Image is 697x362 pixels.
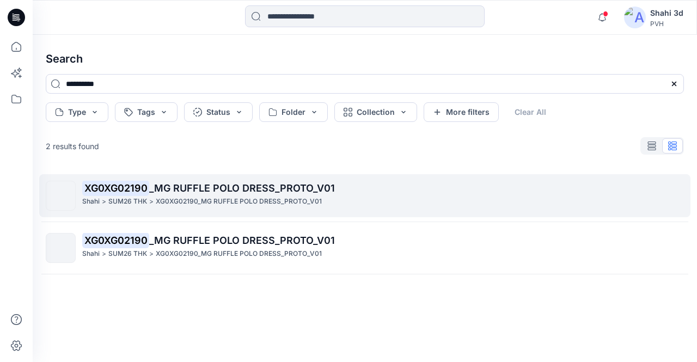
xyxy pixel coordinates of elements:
p: SUM26 THK [108,196,147,207]
div: Shahi 3d [650,7,683,20]
p: 2 results found [46,140,99,152]
span: _MG RUFFLE POLO DRESS_PROTO_V01 [149,235,335,246]
p: > [149,196,154,207]
img: avatar [624,7,646,28]
p: Shahi [82,196,100,207]
button: Collection [334,102,417,122]
p: > [149,248,154,260]
button: Folder [259,102,328,122]
div: PVH [650,20,683,28]
mark: XG0XG02190 [82,232,149,248]
p: XG0XG02190_MG RUFFLE POLO DRESS_PROTO_V01 [156,196,322,207]
mark: XG0XG02190 [82,180,149,195]
h4: Search [37,44,693,74]
a: XG0XG02190_MG RUFFLE POLO DRESS_PROTO_V01Shahi>SUM26 THK>XG0XG02190_MG RUFFLE POLO DRESS_PROTO_V01 [39,226,690,269]
p: XG0XG02190_MG RUFFLE POLO DRESS_PROTO_V01 [156,248,322,260]
span: _MG RUFFLE POLO DRESS_PROTO_V01 [149,182,335,194]
p: SUM26 THK [108,248,147,260]
p: Shahi [82,248,100,260]
a: XG0XG02190_MG RUFFLE POLO DRESS_PROTO_V01Shahi>SUM26 THK>XG0XG02190_MG RUFFLE POLO DRESS_PROTO_V01 [39,174,690,217]
button: Type [46,102,108,122]
button: Tags [115,102,178,122]
p: > [102,196,106,207]
p: > [102,248,106,260]
button: Status [184,102,253,122]
button: More filters [424,102,499,122]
